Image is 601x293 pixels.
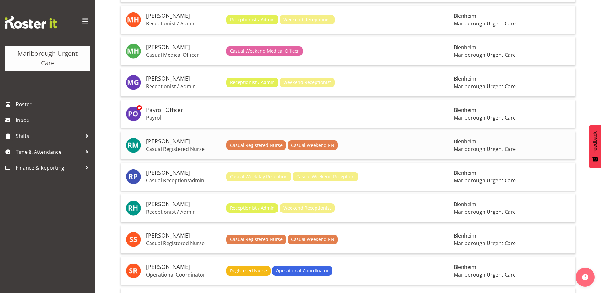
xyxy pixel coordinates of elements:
[454,20,516,27] span: Marlborough Urgent Care
[126,12,141,27] img: margret-hall11842.jpg
[454,264,476,270] span: Blenheim
[454,169,476,176] span: Blenheim
[454,177,516,184] span: Marlborough Urgent Care
[146,177,221,184] p: Casual Reception/admin
[126,232,141,247] img: sandy-stewart11846.jpg
[454,51,516,58] span: Marlborough Urgent Care
[291,236,334,243] span: Casual Weekend RN
[126,263,141,278] img: shivana-ram11822.jpg
[16,131,82,141] span: Shifts
[146,107,221,113] h5: Payroll Officer
[454,114,516,121] span: Marlborough Urgent Care
[276,267,329,274] span: Operational Coordinator
[454,271,516,278] span: Marlborough Urgent Care
[230,79,275,86] span: Receptionist / Admin
[146,44,221,50] h5: [PERSON_NAME]
[291,142,334,149] span: Casual Weekend RN
[146,138,221,145] h5: [PERSON_NAME]
[230,142,283,149] span: Casual Registered Nurse
[146,232,221,239] h5: [PERSON_NAME]
[146,201,221,207] h5: [PERSON_NAME]
[126,138,141,153] img: rachel-murphy11847.jpg
[230,173,288,180] span: Casual Weekday Reception
[146,170,221,176] h5: [PERSON_NAME]
[454,146,516,153] span: Marlborough Urgent Care
[146,114,221,121] p: Payroll
[454,12,476,19] span: Blenheim
[454,107,476,114] span: Blenheim
[592,131,598,153] span: Feedback
[146,20,221,27] p: Receptionist / Admin
[454,83,516,90] span: Marlborough Urgent Care
[146,83,221,89] p: Receptionist / Admin
[283,16,331,23] span: Weekend Receptionist
[589,125,601,168] button: Feedback - Show survey
[126,75,141,90] img: megan-gander11840.jpg
[283,205,331,212] span: Weekend Receptionist
[283,79,331,86] span: Weekend Receptionist
[454,240,516,247] span: Marlborough Urgent Care
[454,75,476,82] span: Blenheim
[146,13,221,19] h5: [PERSON_NAME]
[11,49,84,68] div: Marlborough Urgent Care
[582,274,588,280] img: help-xxl-2.png
[146,52,221,58] p: Casual Medical Officer
[16,163,82,173] span: Finance & Reporting
[454,232,476,239] span: Blenheim
[146,146,221,152] p: Casual Registered Nurse
[230,205,275,212] span: Receptionist / Admin
[146,75,221,82] h5: [PERSON_NAME]
[146,271,221,278] p: Operational Coordinator
[454,44,476,51] span: Blenheim
[126,200,141,216] img: rochelle-harris11839.jpg
[454,201,476,208] span: Blenheim
[296,173,355,180] span: Casual Weekend Reception
[16,115,92,125] span: Inbox
[146,240,221,246] p: Casual Registered Nurse
[230,267,267,274] span: Registered Nurse
[126,106,141,121] img: payroll-officer11877.jpg
[126,43,141,59] img: marisa-hoogenboom11845.jpg
[16,147,82,157] span: Time & Attendance
[146,209,221,215] p: Receptionist / Admin
[126,169,141,184] img: rebecca-partridge11849.jpg
[146,264,221,270] h5: [PERSON_NAME]
[16,100,92,109] span: Roster
[230,16,275,23] span: Receptionist / Admin
[454,138,476,145] span: Blenheim
[454,208,516,215] span: Marlborough Urgent Care
[230,48,299,55] span: Casual Weekend Medical Officer
[230,236,283,243] span: Casual Registered Nurse
[5,16,57,29] img: Rosterit website logo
